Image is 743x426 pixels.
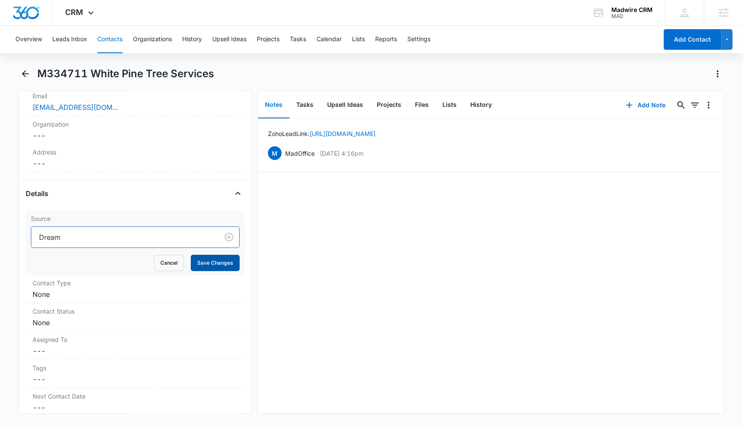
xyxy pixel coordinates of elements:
[33,130,238,141] dd: ---
[289,92,320,118] button: Tasks
[33,278,238,287] label: Contact Type
[257,26,280,53] button: Projects
[26,303,245,332] div: Contact StatusNone
[611,6,653,13] div: account name
[290,26,306,53] button: Tasks
[26,144,245,172] div: Address---
[33,346,238,356] dd: ---
[26,332,245,360] div: Assigned To---
[97,26,123,53] button: Contacts
[285,149,315,158] p: MadOffice
[33,392,238,401] label: Next Contact Date
[33,120,238,129] label: Organization
[320,92,370,118] button: Upsell Ideas
[154,255,184,271] button: Cancel
[18,67,32,81] button: Back
[258,92,289,118] button: Notes
[26,360,245,388] div: Tags---
[611,13,653,19] div: account id
[375,26,397,53] button: Reports
[408,92,436,118] button: Files
[33,91,238,100] label: Email
[316,26,342,53] button: Calendar
[463,92,499,118] button: History
[33,402,238,413] dd: ---
[702,98,716,112] button: Overflow Menu
[231,187,245,200] button: Close
[33,363,238,372] label: Tags
[310,130,376,137] a: [URL][DOMAIN_NAME]
[320,149,364,158] p: [DATE] 4:16pm
[212,26,247,53] button: Upsell Ideas
[33,158,238,169] dd: ---
[182,26,202,53] button: History
[15,26,42,53] button: Overview
[674,98,688,112] button: Search...
[268,129,376,138] p: Zoho Lead Link:
[33,102,118,112] a: [EMAIL_ADDRESS][DOMAIN_NAME]
[664,29,722,50] button: Add Contact
[617,95,674,115] button: Add Note
[711,67,725,81] button: Actions
[222,230,236,244] button: Clear
[191,255,240,271] button: Save Changes
[31,214,240,223] label: Source
[352,26,365,53] button: Lists
[133,26,172,53] button: Organizations
[26,188,48,199] h4: Details
[33,307,238,316] label: Contact Status
[33,289,238,299] dd: None
[26,275,245,303] div: Contact TypeNone
[436,92,463,118] button: Lists
[26,88,245,116] div: Email[EMAIL_ADDRESS][DOMAIN_NAME]
[52,26,87,53] button: Leads Inbox
[688,98,702,112] button: Filters
[268,146,282,160] span: M
[37,67,214,80] h1: M334711 White Pine Tree Services
[407,26,430,53] button: Settings
[370,92,408,118] button: Projects
[26,116,245,144] div: Organization---
[33,148,238,157] label: Address
[33,374,238,384] dd: ---
[26,388,245,417] div: Next Contact Date---
[33,335,238,344] label: Assigned To
[66,8,84,17] span: CRM
[33,317,238,328] dd: None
